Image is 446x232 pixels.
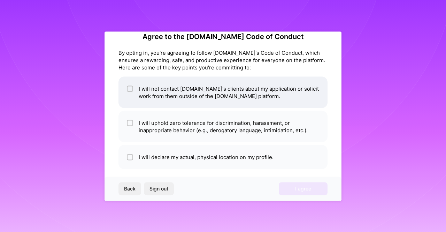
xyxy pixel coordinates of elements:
button: Sign out [144,182,174,195]
li: I will declare my actual, physical location on my profile. [118,145,328,169]
h2: Agree to the [DOMAIN_NAME] Code of Conduct [118,32,328,40]
button: Back [118,182,141,195]
span: Sign out [149,185,168,192]
div: By opting in, you're agreeing to follow [DOMAIN_NAME]'s Code of Conduct, which ensures a rewardin... [118,49,328,71]
li: I will uphold zero tolerance for discrimination, harassment, or inappropriate behavior (e.g., der... [118,111,328,142]
span: Back [124,185,136,192]
li: I will not contact [DOMAIN_NAME]'s clients about my application or solicit work from them outside... [118,76,328,108]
